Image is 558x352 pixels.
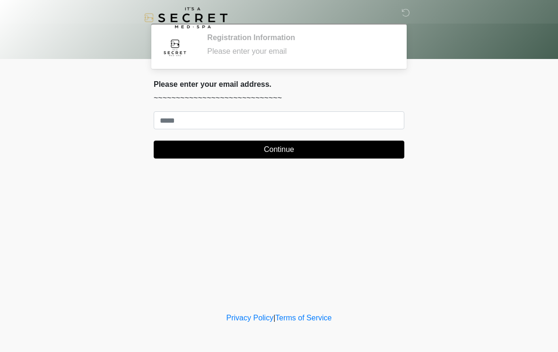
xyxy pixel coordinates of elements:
[154,141,404,159] button: Continue
[275,314,331,322] a: Terms of Service
[207,33,390,42] h2: Registration Information
[273,314,275,322] a: |
[144,7,227,28] img: It's A Secret Med Spa Logo
[161,33,189,61] img: Agent Avatar
[154,80,404,89] h2: Please enter your email address.
[227,314,274,322] a: Privacy Policy
[207,46,390,57] div: Please enter your email
[154,92,404,104] p: ~~~~~~~~~~~~~~~~~~~~~~~~~~~~~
